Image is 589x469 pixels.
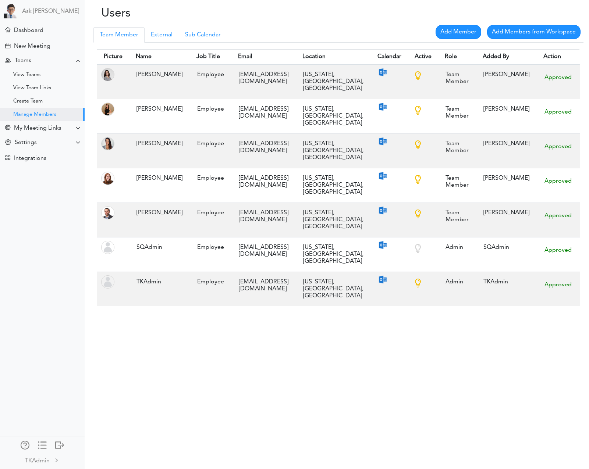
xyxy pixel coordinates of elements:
[5,155,10,160] div: TEAMCAL AI Workflow Apps
[480,206,533,220] div: [PERSON_NAME]
[93,27,145,43] a: Team Member
[133,137,186,151] div: [PERSON_NAME]
[235,206,292,227] div: [EMAIL_ADDRESS][DOMAIN_NAME]
[438,49,476,64] th: Role
[480,171,533,186] div: [PERSON_NAME]
[299,102,367,130] div: [US_STATE], [GEOGRAPHIC_DATA], [GEOGRAPHIC_DATA]
[5,27,10,32] div: Home
[194,206,228,220] div: Employee
[194,240,228,255] div: Employee
[21,441,29,448] div: Manage Members and Externals
[235,171,292,193] div: [EMAIL_ADDRESS][DOMAIN_NAME]
[101,172,114,185] img: 2Q==
[299,137,367,165] div: [US_STATE], [GEOGRAPHIC_DATA], [GEOGRAPHIC_DATA]
[378,240,387,250] img: outlook-calendar.png
[476,49,537,64] th: Added By
[194,275,228,289] div: Employee
[5,125,10,132] div: Share Meeting Link
[378,68,387,77] img: outlook-calendar.png
[14,155,46,162] div: Integrations
[442,206,472,227] div: Team Member
[480,275,533,289] div: TKAdmin
[4,4,18,18] img: Powered by TEAMCAL AI
[540,173,576,190] div: Approved
[378,102,387,111] img: outlook-calendar.png
[133,240,186,255] div: SQAdmin
[299,206,367,234] div: [US_STATE], [GEOGRAPHIC_DATA], [GEOGRAPHIC_DATA]
[179,27,227,43] a: Sub Calendar
[133,102,186,117] div: [PERSON_NAME]
[194,171,228,186] div: Employee
[540,207,576,224] div: Approved
[235,68,292,89] div: [EMAIL_ADDRESS][DOMAIN_NAME]
[101,137,114,150] img: 9k=
[55,441,64,448] div: Log out
[371,49,408,64] th: Calendar
[13,113,56,117] div: Manage Members
[235,102,292,123] div: [EMAIL_ADDRESS][DOMAIN_NAME]
[540,242,576,259] div: Approved
[442,137,472,158] div: Team Member
[378,206,387,215] img: outlook-calendar.png
[442,68,472,89] div: Team Member
[129,49,190,64] th: Name
[480,240,533,255] div: SQAdmin
[13,100,43,103] div: Create Team
[5,139,11,146] div: Change Settings
[194,102,228,117] div: Employee
[97,49,129,64] th: Picture
[13,73,40,77] div: View Teams
[540,276,576,293] div: Approved
[235,137,292,158] div: [EMAIL_ADDRESS][DOMAIN_NAME]
[15,139,37,146] div: Settings
[14,43,50,50] div: New Meeting
[133,171,186,186] div: [PERSON_NAME]
[14,125,61,132] div: My Meeting Links
[101,103,114,116] img: Z
[442,171,472,193] div: Team Member
[299,275,367,303] div: [US_STATE], [GEOGRAPHIC_DATA], [GEOGRAPHIC_DATA]
[408,49,438,64] th: Active
[194,137,228,151] div: Employee
[480,68,533,82] div: [PERSON_NAME]
[487,25,581,39] a: Add Members from Workspace
[5,43,10,49] div: Creating Meeting
[442,102,472,123] div: Team Member
[194,68,228,82] div: Employee
[480,137,533,151] div: [PERSON_NAME]
[537,49,579,64] th: Action
[101,68,114,81] img: Z
[436,25,481,39] a: Add Member
[133,206,186,220] div: [PERSON_NAME]
[101,206,114,219] img: 9k=
[15,57,31,64] div: Teams
[38,441,47,451] a: Change side menu
[25,457,50,465] div: TKAdmin
[90,7,247,21] h2: Users
[101,241,114,254] img: user-off.png
[299,68,367,96] div: [US_STATE], [GEOGRAPHIC_DATA], [GEOGRAPHIC_DATA]
[145,27,179,43] a: External
[231,49,296,64] th: Email
[442,240,472,255] div: Admin
[378,171,387,180] img: outlook-calendar.png
[13,86,51,90] div: View Team Links
[22,8,79,15] a: Ask [PERSON_NAME]
[378,275,387,284] img: outlook-calendar.png
[442,275,472,289] div: Admin
[14,27,43,34] div: Dashboard
[133,68,186,82] div: [PERSON_NAME]
[480,102,533,117] div: [PERSON_NAME]
[235,275,292,296] div: [EMAIL_ADDRESS][DOMAIN_NAME]
[1,452,84,468] a: TKAdmin
[190,49,231,64] th: Job Title
[133,275,186,289] div: TKAdmin
[101,275,114,289] img: user-off.png
[540,138,576,155] div: Approved
[299,171,367,200] div: [US_STATE], [GEOGRAPHIC_DATA], [GEOGRAPHIC_DATA]
[299,240,367,269] div: [US_STATE], [GEOGRAPHIC_DATA], [GEOGRAPHIC_DATA]
[296,49,371,64] th: Location
[540,104,576,121] div: Approved
[378,137,387,146] img: outlook-calendar.png
[540,69,576,86] div: Approved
